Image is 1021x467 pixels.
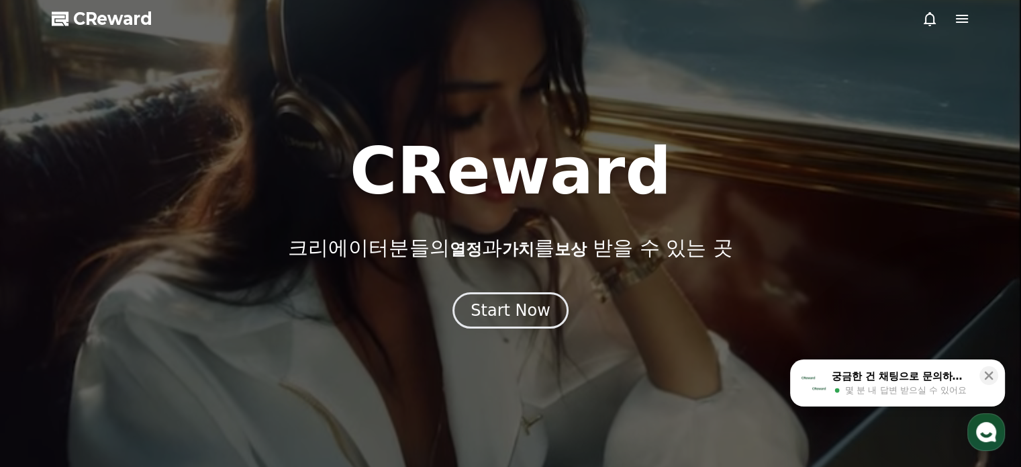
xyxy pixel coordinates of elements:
span: 열정 [449,240,481,259]
a: Start Now [452,306,569,319]
span: 대화 [123,376,139,387]
p: 크리에이터분들의 과 를 받을 수 있는 곳 [288,236,732,260]
span: 가치 [501,240,534,259]
span: CReward [73,8,152,30]
span: 홈 [42,376,50,386]
button: Start Now [452,292,569,329]
h1: CReward [350,139,671,204]
span: 보상 [554,240,586,259]
a: 대화 [89,355,173,389]
a: 홈 [4,355,89,389]
div: Start Now [471,300,550,321]
a: 설정 [173,355,258,389]
span: 설정 [207,376,224,386]
a: CReward [52,8,152,30]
